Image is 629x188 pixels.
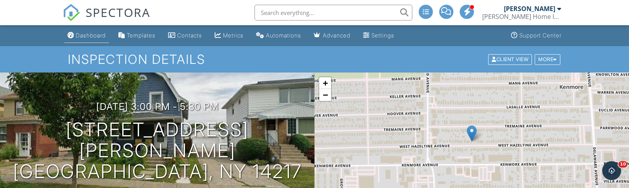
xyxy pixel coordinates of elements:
[255,5,412,20] input: Search everything...
[115,28,159,43] a: Templates
[165,28,205,43] a: Contacts
[253,28,304,43] a: Automations (Basic)
[488,54,532,65] div: Client View
[68,52,561,66] h1: Inspection Details
[323,32,350,39] div: Advanced
[360,28,397,43] a: Settings
[76,32,106,39] div: Dashboard
[127,32,155,39] div: Templates
[504,5,555,13] div: [PERSON_NAME]
[319,77,331,89] a: Zoom in
[371,32,394,39] div: Settings
[223,32,243,39] div: Metrics
[519,32,562,39] div: Support Center
[618,161,627,168] span: 10
[177,32,202,39] div: Contacts
[487,56,534,62] a: Client View
[602,161,621,180] iframe: Intercom live chat
[96,101,219,112] h3: [DATE] 3:00 pm - 5:30 pm
[212,28,247,43] a: Metrics
[64,28,109,43] a: Dashboard
[508,28,565,43] a: Support Center
[319,89,331,101] a: Zoom out
[482,13,561,20] div: Andriaccio Home Inspection Services, LLC
[535,54,560,65] div: More
[63,4,80,21] img: The Best Home Inspection Software - Spectora
[63,11,150,27] a: SPECTORA
[13,119,302,182] h1: [STREET_ADDRESS][PERSON_NAME] [GEOGRAPHIC_DATA], NY 14217
[86,4,150,20] span: SPECTORA
[311,28,354,43] a: Advanced
[266,32,301,39] div: Automations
